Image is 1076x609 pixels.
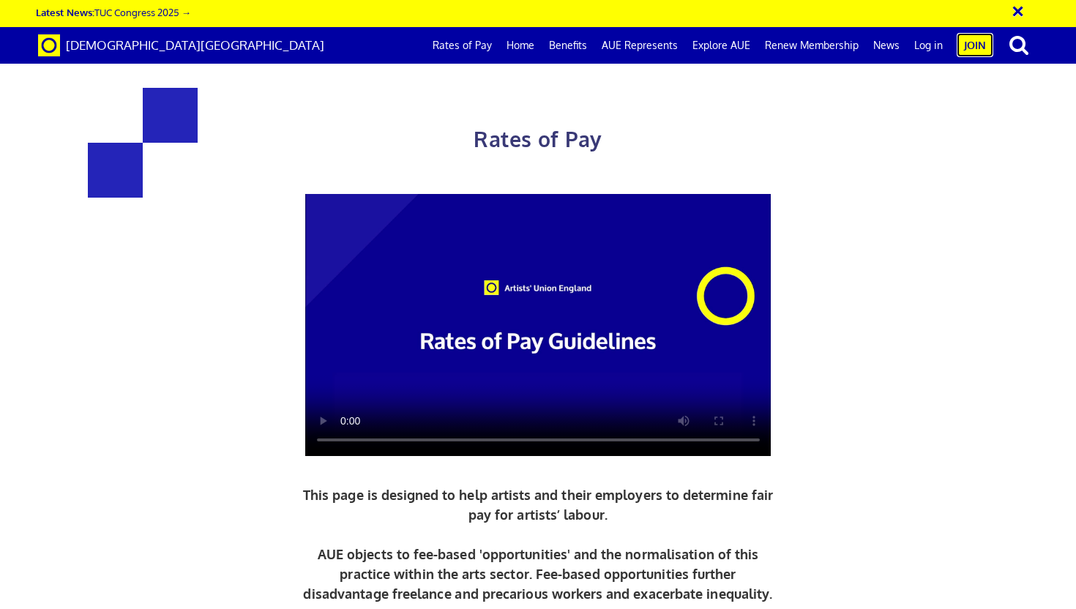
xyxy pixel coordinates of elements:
[542,27,594,64] a: Benefits
[27,27,335,64] a: Brand [DEMOGRAPHIC_DATA][GEOGRAPHIC_DATA]
[66,37,324,53] span: [DEMOGRAPHIC_DATA][GEOGRAPHIC_DATA]
[957,33,993,57] a: Join
[299,485,777,604] p: This page is designed to help artists and their employers to determine fair pay for artists’ labo...
[425,27,499,64] a: Rates of Pay
[474,126,602,152] span: Rates of Pay
[996,29,1042,60] button: search
[594,27,685,64] a: AUE Represents
[685,27,758,64] a: Explore AUE
[907,27,950,64] a: Log in
[36,6,191,18] a: Latest News:TUC Congress 2025 →
[866,27,907,64] a: News
[758,27,866,64] a: Renew Membership
[36,6,94,18] strong: Latest News:
[499,27,542,64] a: Home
